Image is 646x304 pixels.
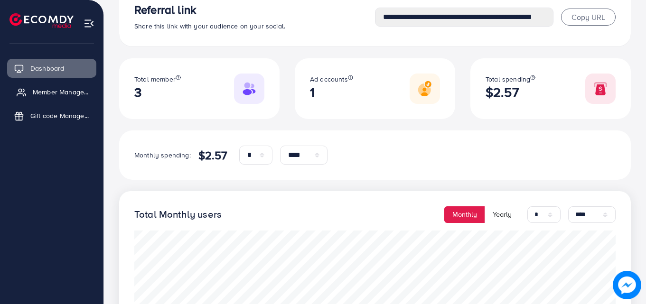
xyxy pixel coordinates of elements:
[234,74,264,104] img: Responsive image
[571,12,605,22] span: Copy URL
[134,3,375,17] h3: Referral link
[486,84,535,100] h2: $2.57
[198,148,228,162] h4: $2.57
[486,74,530,84] span: Total spending
[84,18,94,29] img: menu
[310,84,353,100] h2: 1
[30,64,64,73] span: Dashboard
[30,111,89,120] span: Gift code Management
[410,74,440,104] img: Responsive image
[613,271,641,299] img: image
[585,74,616,104] img: Responsive image
[134,21,285,31] span: Share this link with your audience on your social.
[7,106,96,125] a: Gift code Management
[7,83,96,101] a: Member Management
[561,9,616,26] button: Copy URL
[444,206,485,223] button: Monthly
[134,209,222,221] h4: Total Monthly users
[134,84,181,100] h2: 3
[310,74,348,84] span: Ad accounts
[134,74,176,84] span: Total member
[33,87,92,97] span: Member Management
[7,59,96,78] a: Dashboard
[9,13,74,28] img: logo
[485,206,520,223] button: Yearly
[134,149,191,161] p: Monthly spending:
